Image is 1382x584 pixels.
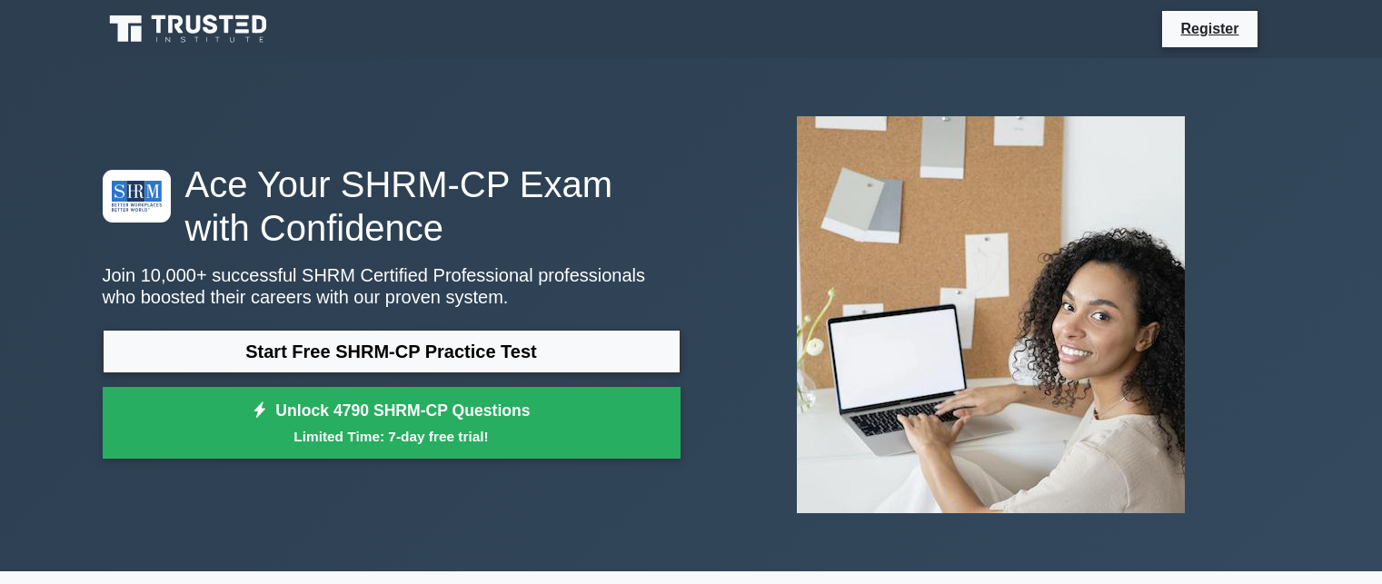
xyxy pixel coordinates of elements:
[103,163,681,250] h1: Ace Your SHRM-CP Exam with Confidence
[103,387,681,460] a: Unlock 4790 SHRM-CP QuestionsLimited Time: 7-day free trial!
[1169,17,1249,40] a: Register
[103,264,681,308] p: Join 10,000+ successful SHRM Certified Professional professionals who boosted their careers with ...
[125,426,658,447] small: Limited Time: 7-day free trial!
[103,330,681,373] a: Start Free SHRM-CP Practice Test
